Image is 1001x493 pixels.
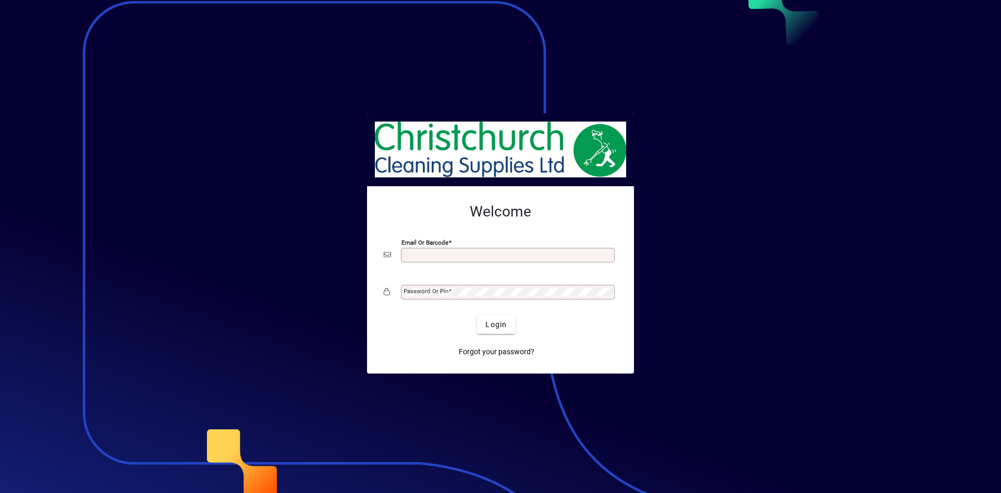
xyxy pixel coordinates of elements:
[459,346,534,357] span: Forgot your password?
[485,319,507,330] span: Login
[404,287,448,295] mat-label: Password or Pin
[455,342,539,361] a: Forgot your password?
[477,315,515,334] button: Login
[401,239,448,246] mat-label: Email or Barcode
[384,203,617,221] h2: Welcome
